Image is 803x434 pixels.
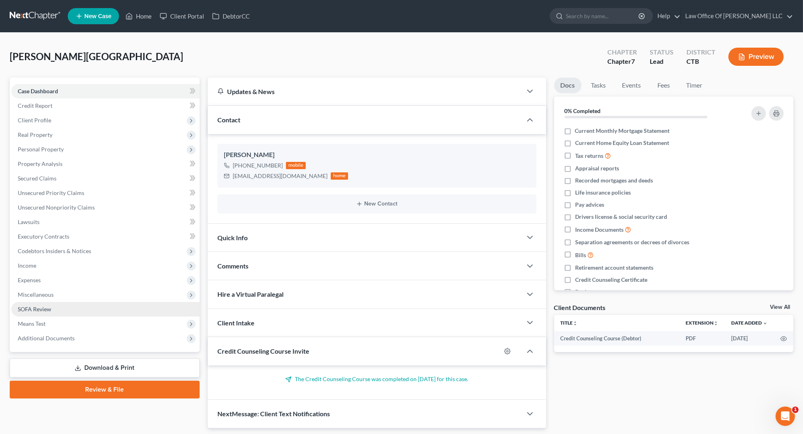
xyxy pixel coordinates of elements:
span: Case Dashboard [18,88,58,94]
a: Events [616,78,648,93]
input: Search by name... [566,8,640,23]
iframe: Intercom live chat [776,407,795,426]
a: Date Added expand_more [731,320,768,326]
i: unfold_more [713,321,718,326]
span: Real Property [18,131,52,138]
a: Property Analysis [11,157,200,171]
div: Chapter [607,57,637,66]
span: Bank statements [575,288,617,296]
span: 1 [792,407,799,413]
div: [PERSON_NAME] [224,150,530,160]
span: Bills [575,251,586,259]
span: Personal Property [18,146,64,153]
i: unfold_more [573,321,578,326]
div: District [686,48,715,57]
p: The Credit Counseling Course was completed on [DATE] for this case. [217,375,536,383]
span: Comments [217,262,248,270]
span: Pay advices [575,201,604,209]
div: Client Documents [554,303,606,312]
span: Recorded mortgages and deeds [575,176,653,185]
td: [DATE] [725,331,774,346]
span: Current Monthly Mortgage Statement [575,127,670,135]
span: Means Test [18,320,46,327]
a: SOFA Review [11,302,200,317]
span: [PERSON_NAME][GEOGRAPHIC_DATA] [10,50,183,62]
a: Client Portal [156,9,208,23]
a: Home [121,9,156,23]
span: Credit Counseling Certificate [575,276,647,284]
span: Additional Documents [18,335,75,342]
button: New Contact [224,201,530,207]
span: Unsecured Nonpriority Claims [18,204,95,211]
a: Help [653,9,680,23]
td: PDF [679,331,725,346]
span: Credit Report [18,102,52,109]
a: Credit Report [11,99,200,113]
a: Secured Claims [11,171,200,186]
a: Executory Contracts [11,229,200,244]
a: Fees [651,78,677,93]
span: SOFA Review [18,306,51,312]
span: Property Analysis [18,160,63,167]
span: Separation agreements or decrees of divorces [575,238,689,246]
a: Unsecured Nonpriority Claims [11,200,200,215]
i: expand_more [763,321,768,326]
span: New Case [84,13,111,19]
strong: 0% Completed [565,107,601,114]
button: Preview [728,48,784,66]
a: Tasks [585,78,613,93]
span: 7 [631,57,635,65]
div: Status [650,48,674,57]
td: Credit Counseling Course (Debtor) [554,331,679,346]
a: Timer [680,78,709,93]
span: Client Profile [18,117,51,124]
span: Credit Counseling Course Invite [217,347,309,355]
div: [PHONE_NUMBER] [233,161,283,170]
span: Expenses [18,277,41,283]
a: Case Dashboard [11,84,200,99]
span: Appraisal reports [575,164,619,172]
span: Income [18,262,36,269]
span: Client Intake [217,319,254,327]
span: Income Documents [575,226,624,234]
a: Law Office Of [PERSON_NAME] LLC [681,9,793,23]
span: Miscellaneous [18,291,54,298]
span: Current Home Equity Loan Statement [575,139,669,147]
a: Docs [554,78,582,93]
div: Lead [650,57,674,66]
a: Download & Print [10,359,200,377]
div: [EMAIL_ADDRESS][DOMAIN_NAME] [233,172,327,180]
a: DebtorCC [208,9,254,23]
span: Secured Claims [18,175,56,182]
span: Executory Contracts [18,233,69,240]
span: Drivers license & social security card [575,213,667,221]
span: Retirement account statements [575,264,653,272]
div: CTB [686,57,715,66]
span: Codebtors Insiders & Notices [18,247,91,254]
span: Unsecured Priority Claims [18,189,84,196]
span: Tax returns [575,152,603,160]
div: home [331,172,348,180]
a: Titleunfold_more [561,320,578,326]
a: Unsecured Priority Claims [11,186,200,200]
span: Lawsuits [18,218,40,225]
span: Quick Info [217,234,248,241]
div: mobile [286,162,306,169]
span: Life insurance policies [575,189,631,197]
span: NextMessage: Client Text Notifications [217,410,330,417]
a: View All [770,304,790,310]
span: Hire a Virtual Paralegal [217,290,284,298]
a: Review & File [10,381,200,398]
span: Contact [217,116,240,124]
a: Lawsuits [11,215,200,229]
div: Updates & News [217,87,512,96]
a: Extensionunfold_more [686,320,718,326]
div: Chapter [607,48,637,57]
